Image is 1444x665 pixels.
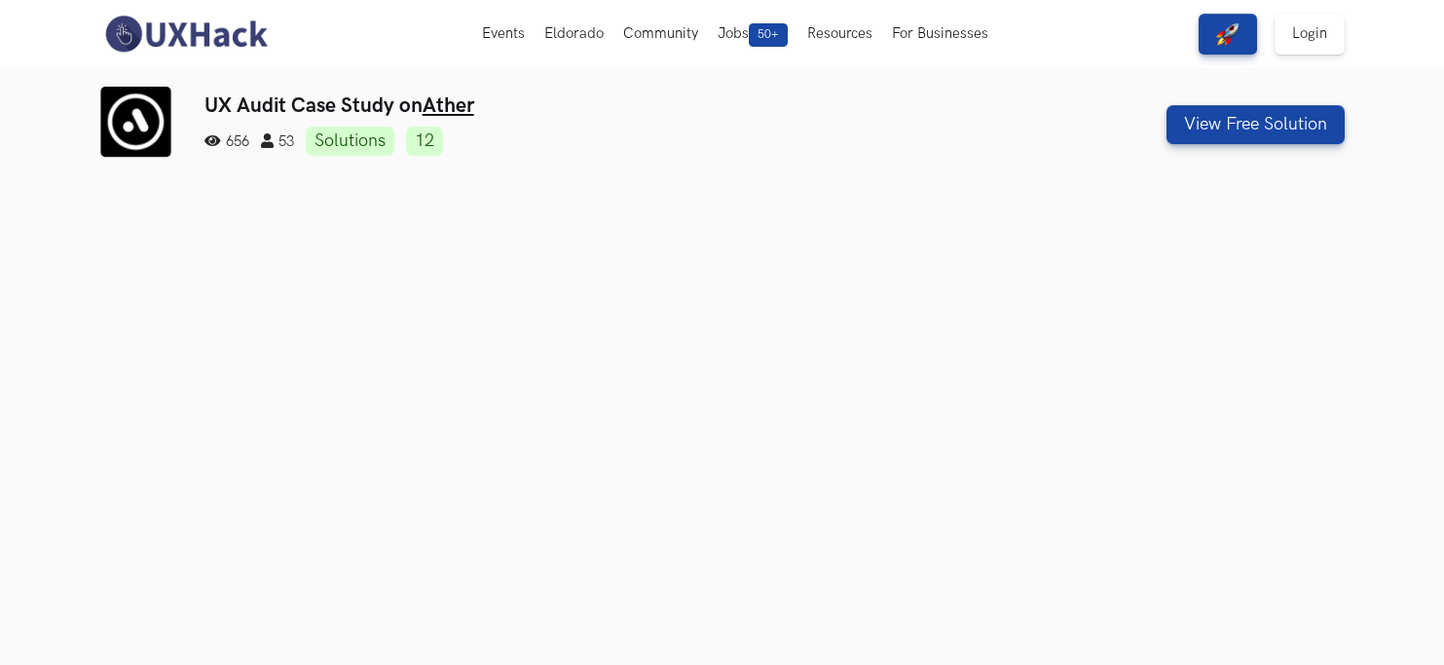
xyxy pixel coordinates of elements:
[99,86,172,159] img: Ather logo
[423,93,474,118] a: Ather
[406,127,443,156] a: 12
[749,23,788,47] span: 50+
[306,127,394,156] a: Solutions
[204,133,249,150] span: 656
[1216,22,1240,46] img: rocket
[204,93,1029,118] h3: UX Audit Case Study on
[1166,105,1345,144] button: View Free Solution
[99,14,273,55] img: UXHack-logo.png
[261,133,294,150] span: 53
[1275,14,1345,55] a: Login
